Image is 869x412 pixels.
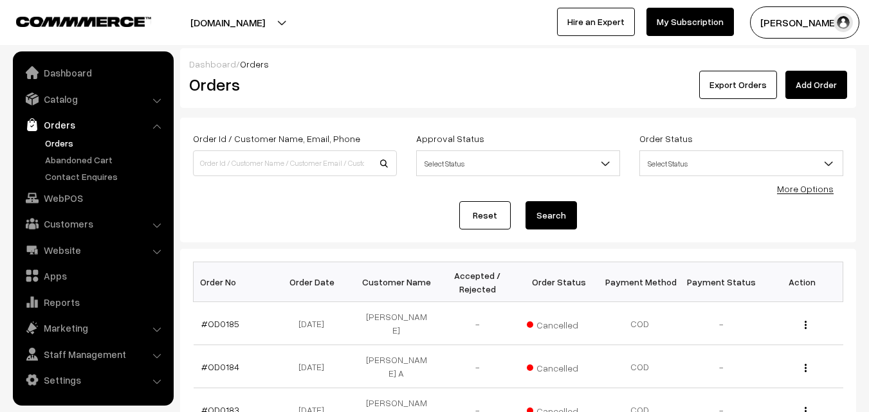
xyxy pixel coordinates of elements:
input: Order Id / Customer Name / Customer Email / Customer Phone [193,150,397,176]
th: Payment Status [681,262,762,302]
a: Settings [16,368,169,391]
a: Staff Management [16,343,169,366]
a: Dashboard [189,58,236,69]
label: Order Id / Customer Name, Email, Phone [193,132,360,145]
td: [DATE] [275,302,356,345]
a: Orders [16,113,169,136]
span: Cancelled [527,358,591,375]
a: WebPOS [16,186,169,210]
label: Approval Status [416,132,484,145]
img: Menu [805,364,807,372]
a: Reports [16,291,169,314]
td: [PERSON_NAME] [356,302,437,345]
img: user [834,13,853,32]
td: [DATE] [275,345,356,388]
div: / [189,57,847,71]
span: Select Status [417,152,619,175]
a: Dashboard [16,61,169,84]
td: - [681,302,762,345]
th: Accepted / Rejected [437,262,518,302]
th: Order Date [275,262,356,302]
td: COD [599,345,681,388]
span: Select Status [416,150,620,176]
a: Website [16,238,169,262]
a: COMMMERCE [16,13,129,28]
a: Orders [42,136,169,150]
img: Menu [805,321,807,329]
a: #OD0185 [201,318,239,329]
a: Apps [16,264,169,287]
td: - [681,345,762,388]
label: Order Status [639,132,693,145]
td: [PERSON_NAME] A [356,345,437,388]
td: - [437,345,518,388]
th: Customer Name [356,262,437,302]
td: COD [599,302,681,345]
a: Reset [459,201,511,229]
a: More Options [777,183,834,194]
a: Marketing [16,316,169,339]
a: Add Order [785,71,847,99]
span: Cancelled [527,315,591,332]
th: Order Status [518,262,599,302]
span: Orders [240,58,269,69]
span: Select Status [639,150,843,176]
a: My Subscription [646,8,734,36]
th: Action [762,262,843,302]
a: Customers [16,212,169,235]
span: Select Status [640,152,843,175]
a: Hire an Expert [557,8,635,36]
button: [PERSON_NAME] [750,6,859,39]
a: Catalog [16,87,169,111]
button: Export Orders [699,71,777,99]
button: [DOMAIN_NAME] [145,6,310,39]
img: COMMMERCE [16,17,151,26]
button: Search [526,201,577,229]
th: Order No [194,262,275,302]
a: Contact Enquires [42,170,169,183]
a: #OD0184 [201,361,239,372]
th: Payment Method [599,262,681,302]
td: - [437,302,518,345]
a: Abandoned Cart [42,153,169,166]
h2: Orders [189,75,396,94]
